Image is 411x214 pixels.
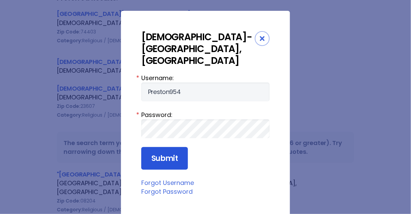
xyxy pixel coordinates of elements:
[141,147,188,170] input: Submit
[141,179,194,187] a: Forgot Username
[141,73,270,82] label: Username:
[141,110,270,119] label: Password:
[141,31,255,67] div: [DEMOGRAPHIC_DATA]-[GEOGRAPHIC_DATA], [GEOGRAPHIC_DATA]
[141,187,193,196] a: Forgot Password
[255,31,270,46] div: Close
